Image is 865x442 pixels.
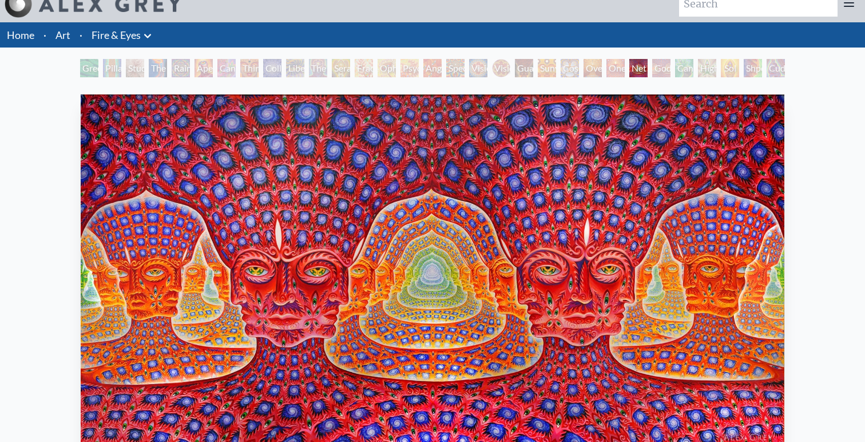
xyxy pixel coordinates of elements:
[39,22,51,48] li: ·
[172,59,190,77] div: Rainbow Eye Ripple
[767,59,785,77] div: Cuddle
[423,59,442,77] div: Angel Skin
[675,59,693,77] div: Cannafist
[400,59,419,77] div: Psychomicrograph of a Fractal Paisley Cherub Feather Tip
[492,59,510,77] div: Vision Crystal Tondo
[92,27,141,43] a: Fire & Eyes
[355,59,373,77] div: Fractal Eyes
[149,59,167,77] div: The Torch
[240,59,259,77] div: Third Eye Tears of Joy
[75,22,87,48] li: ·
[561,59,579,77] div: Cosmic Elf
[286,59,304,77] div: Liberation Through Seeing
[469,59,487,77] div: Vision Crystal
[55,27,70,43] a: Art
[538,59,556,77] div: Sunyata
[378,59,396,77] div: Ophanic Eyelash
[217,59,236,77] div: Cannabis Sutra
[195,59,213,77] div: Aperture
[652,59,670,77] div: Godself
[584,59,602,77] div: Oversoul
[103,59,121,77] div: Pillar of Awareness
[309,59,327,77] div: The Seer
[80,59,98,77] div: Green Hand
[744,59,762,77] div: Shpongled
[515,59,533,77] div: Guardian of Infinite Vision
[263,59,281,77] div: Collective Vision
[606,59,625,77] div: One
[721,59,739,77] div: Sol Invictus
[7,29,34,41] a: Home
[126,59,144,77] div: Study for the Great Turn
[629,59,648,77] div: Net of Being
[332,59,350,77] div: Seraphic Transport Docking on the Third Eye
[698,59,716,77] div: Higher Vision
[446,59,465,77] div: Spectral Lotus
